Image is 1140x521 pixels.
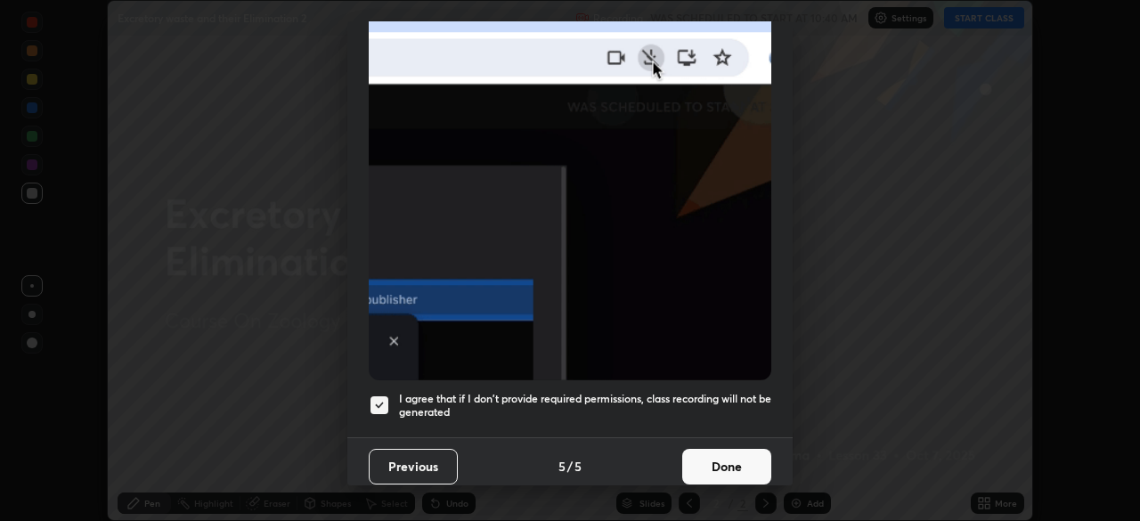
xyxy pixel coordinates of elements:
[682,449,771,484] button: Done
[369,449,458,484] button: Previous
[399,392,771,419] h5: I agree that if I don't provide required permissions, class recording will not be generated
[574,457,582,476] h4: 5
[558,457,566,476] h4: 5
[567,457,573,476] h4: /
